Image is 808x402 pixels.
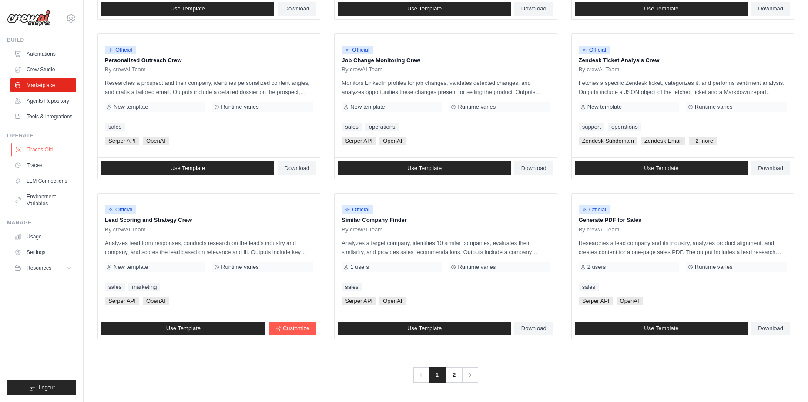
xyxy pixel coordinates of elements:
[269,322,316,335] a: Customize
[105,137,139,145] span: Serper API
[758,165,783,172] span: Download
[575,161,748,175] a: Use Template
[579,56,787,65] p: Zendesk Ticket Analysis Crew
[105,238,313,257] p: Analyzes lead form responses, conducts research on the lead's industry and company, and scores th...
[10,47,76,61] a: Automations
[128,283,160,291] a: marketing
[105,66,146,73] span: By crewAI Team
[429,367,446,383] span: 1
[445,367,463,383] a: 2
[342,56,550,65] p: Job Change Monitoring Crew
[105,46,136,54] span: Official
[379,137,406,145] span: OpenAI
[342,283,362,291] a: sales
[10,78,76,92] a: Marketplace
[379,297,406,305] span: OpenAI
[458,264,496,271] span: Runtime varies
[342,216,550,224] p: Similar Company Finder
[342,205,373,214] span: Official
[278,2,317,16] a: Download
[695,104,733,111] span: Runtime varies
[10,110,76,124] a: Tools & Integrations
[10,63,76,77] a: Crew Studio
[143,297,169,305] span: OpenAI
[521,5,546,12] span: Download
[579,283,599,291] a: sales
[143,137,169,145] span: OpenAI
[365,123,399,131] a: operations
[105,216,313,224] p: Lead Scoring and Strategy Crew
[10,261,76,275] button: Resources
[166,325,201,332] span: Use Template
[579,66,620,73] span: By crewAI Team
[7,380,76,395] button: Logout
[751,161,790,175] a: Download
[342,46,373,54] span: Official
[39,384,55,391] span: Logout
[608,123,641,131] a: operations
[105,226,146,233] span: By crewAI Team
[514,2,553,16] a: Download
[514,322,553,335] a: Download
[105,297,139,305] span: Serper API
[579,123,604,131] a: support
[579,226,620,233] span: By crewAI Team
[283,325,309,332] span: Customize
[171,165,205,172] span: Use Template
[407,165,442,172] span: Use Template
[285,5,310,12] span: Download
[521,325,546,332] span: Download
[644,165,678,172] span: Use Template
[587,104,622,111] span: New template
[105,205,136,214] span: Official
[587,264,606,271] span: 2 users
[10,190,76,211] a: Environment Variables
[7,10,50,27] img: Logo
[11,143,77,157] a: Traces Old
[101,161,274,175] a: Use Template
[27,265,51,271] span: Resources
[579,46,610,54] span: Official
[342,226,382,233] span: By crewAI Team
[413,367,478,383] nav: Pagination
[350,264,369,271] span: 1 users
[342,123,362,131] a: sales
[514,161,553,175] a: Download
[338,2,511,16] a: Use Template
[10,174,76,188] a: LLM Connections
[575,2,748,16] a: Use Template
[579,205,610,214] span: Official
[114,104,148,111] span: New template
[751,322,790,335] a: Download
[10,158,76,172] a: Traces
[695,264,733,271] span: Runtime varies
[350,104,385,111] span: New template
[10,94,76,108] a: Agents Repository
[10,245,76,259] a: Settings
[105,56,313,65] p: Personalized Outreach Crew
[579,297,613,305] span: Serper API
[641,137,685,145] span: Zendesk Email
[7,132,76,139] div: Operate
[114,264,148,271] span: New template
[221,264,259,271] span: Runtime varies
[342,297,376,305] span: Serper API
[105,283,125,291] a: sales
[579,78,787,97] p: Fetches a specific Zendesk ticket, categorizes it, and performs sentiment analysis. Outputs inclu...
[342,238,550,257] p: Analyzes a target company, identifies 10 similar companies, evaluates their similarity, and provi...
[10,230,76,244] a: Usage
[407,5,442,12] span: Use Template
[579,238,787,257] p: Researches a lead company and its industry, analyzes product alignment, and creates content for a...
[407,325,442,332] span: Use Template
[579,137,637,145] span: Zendesk Subdomain
[342,66,382,73] span: By crewAI Team
[644,5,678,12] span: Use Template
[758,5,783,12] span: Download
[751,2,790,16] a: Download
[575,322,748,335] a: Use Template
[105,123,125,131] a: sales
[338,322,511,335] a: Use Template
[101,2,274,16] a: Use Template
[171,5,205,12] span: Use Template
[105,78,313,97] p: Researches a prospect and their company, identifies personalized content angles, and crafts a tai...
